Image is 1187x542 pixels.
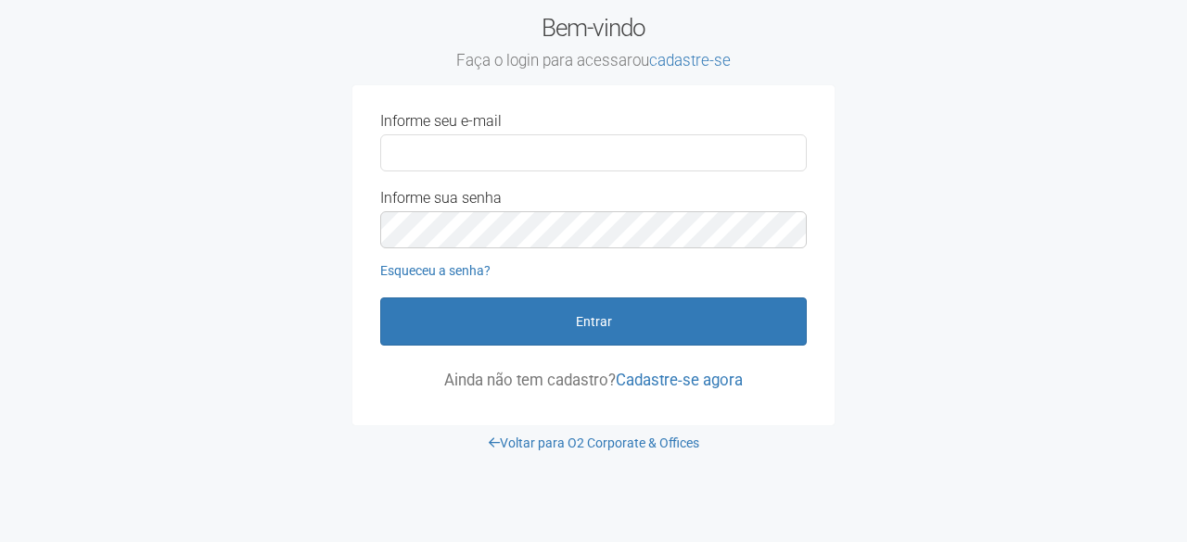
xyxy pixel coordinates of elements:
a: cadastre-se [649,51,731,69]
a: Esqueceu a senha? [380,263,491,278]
label: Informe sua senha [380,190,502,207]
small: Faça o login para acessar [352,51,835,71]
a: Voltar para O2 Corporate & Offices [489,435,699,450]
span: ou [632,51,731,69]
a: Cadastre-se agora [616,371,743,389]
button: Entrar [380,297,807,346]
p: Ainda não tem cadastro? [380,372,807,388]
h2: Bem-vindo [352,14,835,71]
label: Informe seu e-mail [380,113,502,130]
